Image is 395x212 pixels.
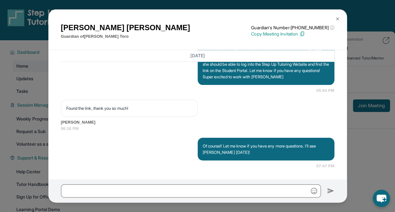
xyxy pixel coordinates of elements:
img: Send icon [327,187,334,195]
p: Guardian's Number: [PHONE_NUMBER] [251,25,334,31]
span: ⓘ [330,25,334,31]
p: Of course!! Let me know if you have any more questions. I'll see [PERSON_NAME] [DATE]! [203,143,329,155]
p: Copy Meeting Invitation [251,31,334,37]
span: 07:47 PM [316,163,334,169]
img: Copy Icon [299,31,305,37]
p: Found the link, thank you so much! [66,105,192,111]
span: 06:16 PM [61,126,334,132]
span: 05:04 PM [316,87,334,94]
h3: [DATE] [61,53,334,59]
h1: [PERSON_NAME] [PERSON_NAME] [61,22,190,33]
img: Close Icon [335,16,340,21]
button: chat-button [373,190,390,207]
span: [PERSON_NAME] [61,119,334,126]
p: Guardian of [PERSON_NAME] Toro [61,33,190,40]
img: Emoji [311,188,317,194]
